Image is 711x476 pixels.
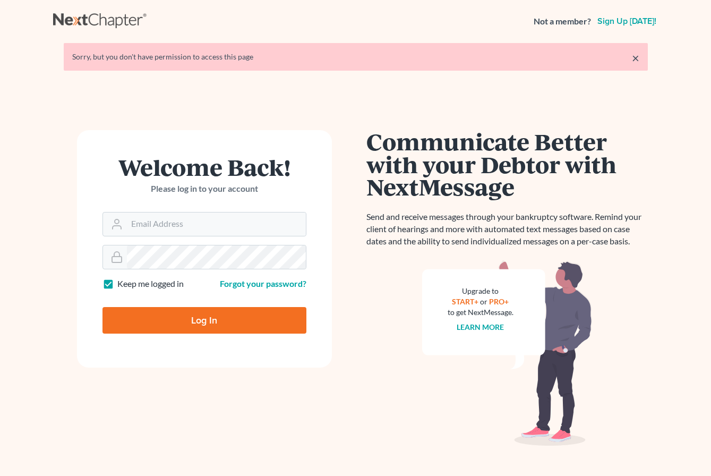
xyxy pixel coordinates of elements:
h1: Welcome Back! [102,156,306,178]
input: Email Address [127,212,306,236]
label: Keep me logged in [117,278,184,290]
div: Sorry, but you don't have permission to access this page [72,52,639,62]
a: Learn more [457,322,504,331]
a: Forgot your password? [220,278,306,288]
a: START+ [452,297,478,306]
a: PRO+ [489,297,509,306]
p: Please log in to your account [102,183,306,195]
p: Send and receive messages through your bankruptcy software. Remind your client of hearings and mo... [366,211,648,248]
h1: Communicate Better with your Debtor with NextMessage [366,130,648,198]
div: to get NextMessage. [448,307,513,318]
input: Log In [102,307,306,334]
a: Sign up [DATE]! [595,17,658,25]
strong: Not a member? [534,15,591,28]
a: × [632,52,639,64]
span: or [480,297,487,306]
div: Upgrade to [448,286,513,296]
img: nextmessage_bg-59042aed3d76b12b5cd301f8e5b87938c9018125f34e5fa2b7a6b67550977c72.svg [422,260,592,446]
